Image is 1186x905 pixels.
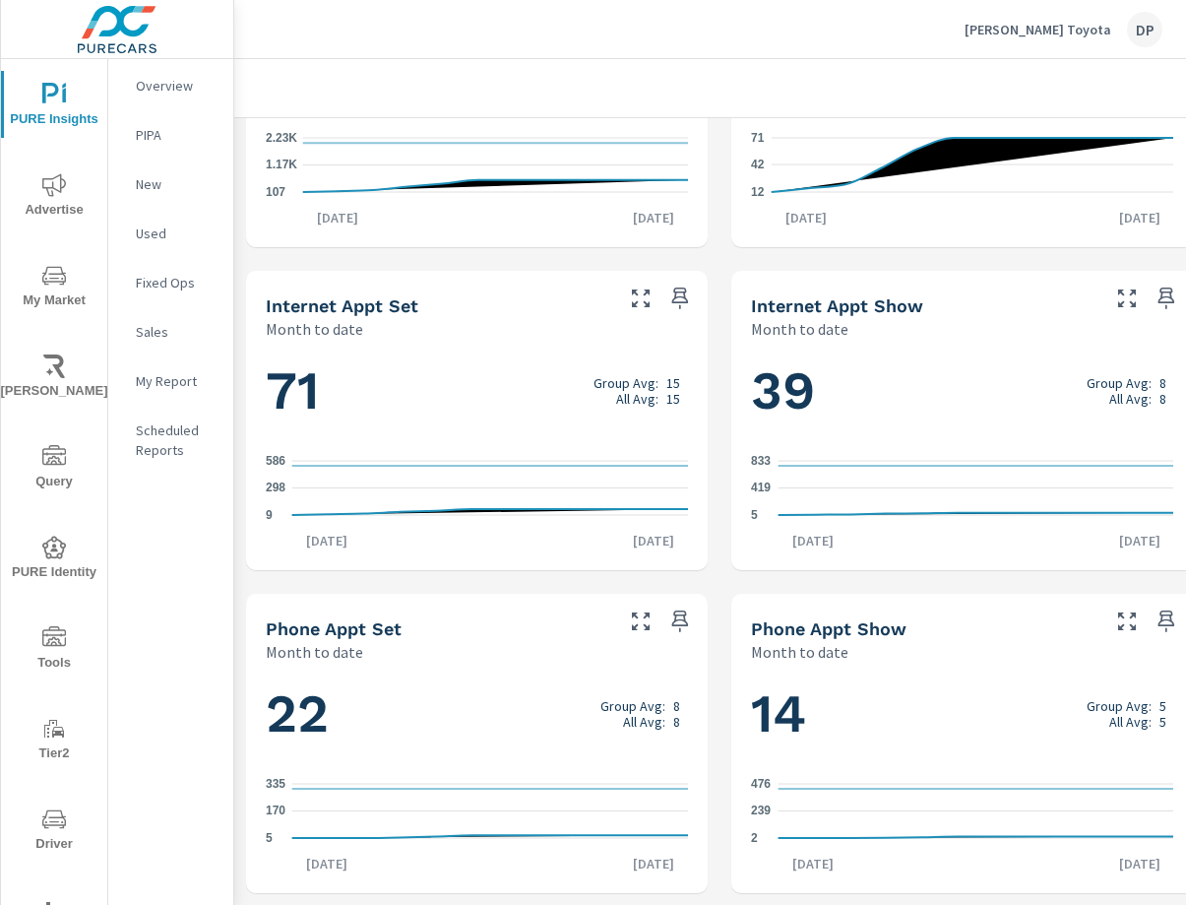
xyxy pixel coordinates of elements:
span: Save this to your personalized report [1151,606,1182,637]
p: [DATE] [619,854,688,873]
text: 2 [751,831,758,845]
button: Make Fullscreen [625,606,656,637]
text: 5 [751,508,758,522]
text: 1.17K [266,159,297,172]
p: My Report [136,371,218,391]
p: All Avg: [1109,714,1152,730]
text: 2.23K [266,131,297,145]
text: 5 [266,831,273,845]
p: [DATE] [1105,531,1174,550]
h5: Internet Appt Show [751,295,923,316]
p: [DATE] [619,531,688,550]
h5: Phone Appt Set [266,618,402,639]
span: Save this to your personalized report [1151,283,1182,314]
p: [DATE] [772,208,841,227]
h5: Internet Appt Set [266,295,418,316]
div: PIPA [108,120,233,150]
p: Sales [136,322,218,342]
p: [DATE] [1105,208,1174,227]
p: [DATE] [779,854,847,873]
text: 419 [751,482,771,495]
p: [DATE] [292,854,361,873]
div: My Report [108,366,233,396]
p: Month to date [751,640,848,664]
p: 15 [666,375,680,391]
p: New [136,174,218,194]
p: Overview [136,76,218,96]
p: [DATE] [292,531,361,550]
p: 8 [1159,391,1166,407]
text: 71 [751,131,765,145]
p: 5 [1159,698,1166,714]
p: Group Avg: [1087,698,1152,714]
span: Save this to your personalized report [664,283,696,314]
text: 476 [751,777,771,791]
p: Scheduled Reports [136,420,218,460]
span: [PERSON_NAME] [7,355,101,403]
text: 586 [266,454,285,468]
button: Make Fullscreen [1111,606,1143,637]
span: My Market [7,264,101,312]
h1: 71 [266,357,688,424]
span: Save this to your personalized report [664,606,696,637]
div: Overview [108,71,233,100]
p: 8 [1159,375,1166,391]
p: All Avg: [623,714,665,730]
h1: 39 [751,357,1173,424]
text: 42 [751,158,765,171]
p: All Avg: [616,391,658,407]
p: [PERSON_NAME] Toyota [965,21,1111,38]
text: 335 [266,777,285,791]
p: [DATE] [619,208,688,227]
text: 12 [751,185,765,199]
p: [DATE] [1105,854,1174,873]
p: Month to date [266,317,363,341]
h1: 14 [751,680,1173,747]
p: Fixed Ops [136,273,218,292]
div: Fixed Ops [108,268,233,297]
span: Advertise [7,173,101,222]
h1: 22 [266,680,688,747]
span: Tier2 [7,717,101,765]
text: 298 [266,481,285,494]
span: PURE Insights [7,83,101,131]
text: 833 [751,454,771,468]
span: Driver [7,808,101,856]
div: Sales [108,317,233,347]
p: Group Avg: [593,375,658,391]
span: PURE Identity [7,536,101,584]
p: Month to date [751,317,848,341]
span: Tools [7,626,101,675]
div: DP [1127,12,1162,47]
p: 5 [1159,714,1166,730]
text: 9 [266,508,273,522]
div: New [108,169,233,199]
span: Query [7,445,101,493]
p: PIPA [136,125,218,145]
p: 15 [666,391,680,407]
p: Group Avg: [1087,375,1152,391]
p: Group Avg: [600,698,665,714]
div: Scheduled Reports [108,416,233,465]
button: Make Fullscreen [625,283,656,314]
p: All Avg: [1109,391,1152,407]
p: Used [136,224,218,243]
text: 170 [266,805,285,818]
text: 107 [266,185,285,199]
text: 239 [751,805,771,818]
h5: Phone Appt Show [751,618,906,639]
p: [DATE] [303,208,372,227]
p: Month to date [266,640,363,664]
p: 8 [673,698,680,714]
div: Used [108,219,233,248]
p: 8 [673,714,680,730]
p: [DATE] [779,531,847,550]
